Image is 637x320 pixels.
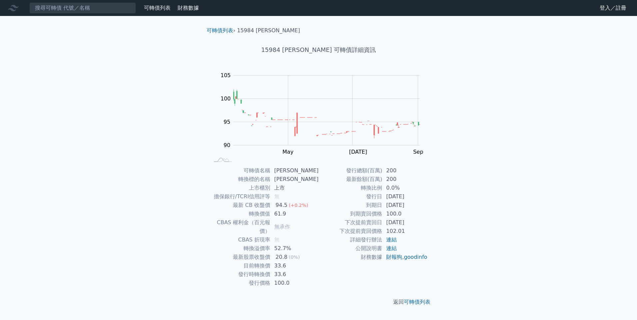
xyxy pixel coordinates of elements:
a: 可轉債列表 [144,5,171,11]
div: 94.5 [274,201,289,210]
td: 轉換比例 [318,184,382,192]
td: 52.7% [270,244,318,253]
a: 可轉債列表 [207,27,233,34]
td: 上市 [270,184,318,192]
h1: 15984 [PERSON_NAME] 可轉債詳細資訊 [201,45,436,55]
td: 100.0 [382,210,428,218]
td: [DATE] [382,218,428,227]
tspan: 105 [221,72,231,79]
tspan: May [283,149,294,155]
a: 財報狗 [386,254,402,260]
tspan: [DATE] [349,149,367,155]
span: 無 [274,237,280,243]
td: 33.6 [270,270,318,279]
a: 連結 [386,237,397,243]
tspan: 95 [224,119,230,125]
td: 最新股票收盤價 [209,253,270,261]
td: 上市櫃別 [209,184,270,192]
td: 200 [382,175,428,184]
td: [DATE] [382,201,428,210]
a: 連結 [386,245,397,251]
td: 發行時轉換價 [209,270,270,279]
td: 33.6 [270,261,318,270]
td: 100.0 [270,279,318,287]
li: 15984 [PERSON_NAME] [237,27,300,35]
span: 無承作 [274,224,290,230]
td: , [382,253,428,261]
td: 最新 CB 收盤價 [209,201,270,210]
td: 目前轉換價 [209,261,270,270]
a: 登入／註冊 [594,3,632,13]
li: › [207,27,235,35]
td: 轉換溢價率 [209,244,270,253]
td: 61.9 [270,210,318,218]
td: 0.0% [382,184,428,192]
a: 財務數據 [178,5,199,11]
g: Chart [217,72,430,155]
td: [PERSON_NAME] [270,166,318,175]
span: 無 [274,193,280,200]
p: 返回 [201,298,436,306]
input: 搜尋可轉債 代號／名稱 [29,2,136,14]
td: 下次提前賣回日 [318,218,382,227]
div: 20.8 [274,253,289,261]
td: [DATE] [382,192,428,201]
td: 轉換價值 [209,210,270,218]
td: 發行日 [318,192,382,201]
td: 到期賣回價格 [318,210,382,218]
td: 詳細發行辦法 [318,236,382,244]
a: 可轉債列表 [404,299,430,305]
td: 到期日 [318,201,382,210]
td: 擔保銀行/TCRI信用評等 [209,192,270,201]
td: 財務數據 [318,253,382,261]
td: 發行總額(百萬) [318,166,382,175]
tspan: Sep [413,149,423,155]
td: [PERSON_NAME] [270,175,318,184]
td: CBAS 折現率 [209,236,270,244]
td: 公開說明書 [318,244,382,253]
td: 200 [382,166,428,175]
span: (+0.2%) [289,203,308,208]
td: 可轉債名稱 [209,166,270,175]
tspan: 90 [224,142,230,148]
td: 最新餘額(百萬) [318,175,382,184]
span: (0%) [289,254,300,260]
a: goodinfo [404,254,427,260]
td: 102.01 [382,227,428,236]
td: 下次提前賣回價格 [318,227,382,236]
tspan: 100 [221,95,231,102]
td: 發行價格 [209,279,270,287]
td: CBAS 權利金（百元報價） [209,218,270,236]
td: 轉換標的名稱 [209,175,270,184]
